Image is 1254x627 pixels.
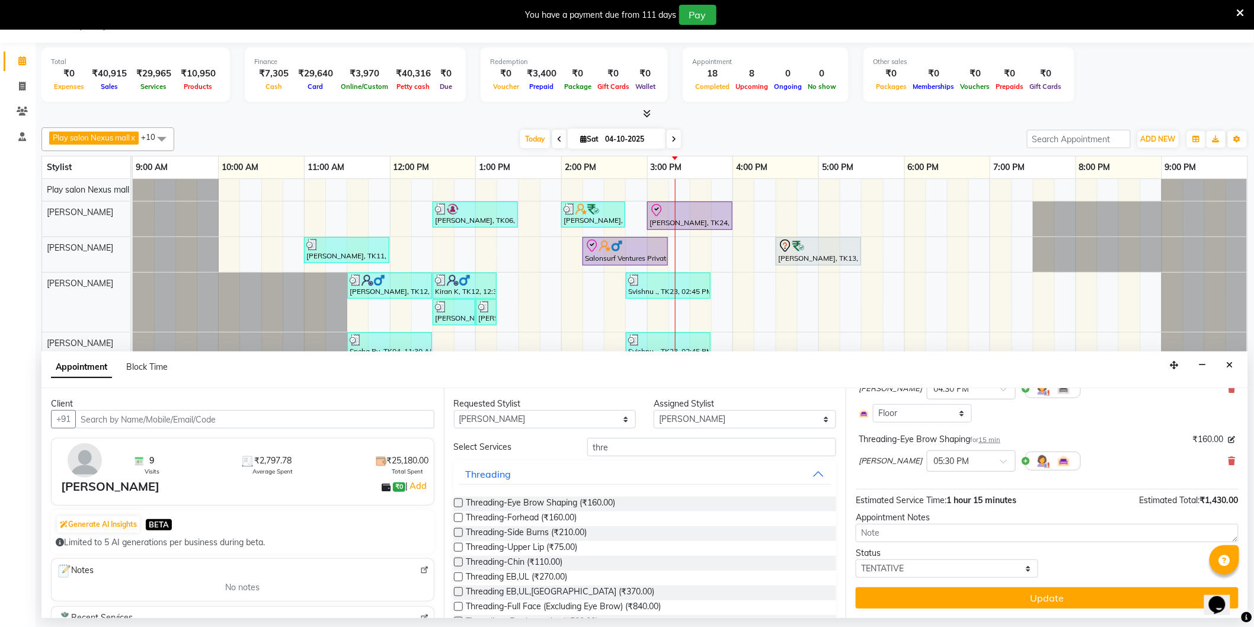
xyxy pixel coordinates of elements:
[254,455,292,467] span: ₹2,797.78
[459,463,832,485] button: Threading
[338,67,391,81] div: ₹3,970
[526,9,677,21] div: You have a payment due from 111 days
[47,278,113,289] span: [PERSON_NAME]
[145,467,159,476] span: Visits
[679,5,716,25] button: Pay
[1200,495,1239,506] span: ₹1,430.00
[1057,454,1071,468] img: Interior.png
[138,82,170,91] span: Services
[434,301,474,324] div: [PERSON_NAME], TK18, 12:30 PM-01:00 PM, Hair Cut Men (Senior stylist)
[561,67,594,81] div: ₹0
[970,436,1000,444] small: for
[466,571,568,586] span: Threading EB,UL (₹270.00)
[254,67,293,81] div: ₹7,305
[1057,382,1071,396] img: Interior.png
[437,82,455,91] span: Due
[436,67,456,81] div: ₹0
[87,67,132,81] div: ₹40,915
[910,82,958,91] span: Memberships
[47,338,113,348] span: [PERSON_NAME]
[527,82,557,91] span: Prepaid
[1141,135,1176,143] span: ADD NEW
[1138,131,1179,148] button: ADD NEW
[648,203,731,228] div: [PERSON_NAME], TK24, 03:00 PM-04:00 PM, Hair Cut Men (Senior stylist)
[305,159,347,176] a: 11:00 AM
[577,135,602,143] span: Sat
[466,497,616,511] span: Threading-Eye Brow Shaping (₹160.00)
[873,67,910,81] div: ₹0
[47,162,72,172] span: Stylist
[692,67,732,81] div: 18
[391,67,436,81] div: ₹40,316
[771,82,805,91] span: Ongoing
[859,383,922,395] span: [PERSON_NAME]
[562,203,624,226] div: [PERSON_NAME], TK17, 02:00 PM-02:45 PM, Shampoo and conditioner [KERASTASE] Short
[1027,82,1065,91] span: Gift Cards
[1035,454,1050,468] img: Hairdresser.png
[53,133,130,142] span: Play salon Nexus mall
[873,82,910,91] span: Packages
[98,82,121,91] span: Sales
[993,67,1027,81] div: ₹0
[771,67,805,81] div: 0
[490,57,658,67] div: Redemption
[856,587,1239,609] button: Update
[253,467,293,476] span: Average Spent
[263,82,285,91] span: Cash
[648,159,685,176] a: 3:00 PM
[434,203,517,226] div: [PERSON_NAME], TK06, 12:30 PM-01:30 PM, [PERSON_NAME] Shave,Hair Cut Men (Senior stylist)
[733,159,770,176] a: 4:00 PM
[126,362,168,372] span: Block Time
[149,455,154,467] span: 9
[176,67,220,81] div: ₹10,950
[476,159,513,176] a: 1:00 PM
[594,82,632,91] span: Gift Cards
[305,239,388,261] div: [PERSON_NAME], TK11, 11:00 AM-12:00 PM, Hair Cut [DEMOGRAPHIC_DATA] (Senior Stylist)
[51,410,76,428] button: +91
[466,511,577,526] span: Threading-Forhead (₹160.00)
[466,556,563,571] span: Threading-Chin (₹110.00)
[561,82,594,91] span: Package
[946,495,1016,506] span: 1 hour 15 minutes
[405,479,428,493] span: |
[805,82,839,91] span: No show
[394,82,433,91] span: Petty cash
[490,82,522,91] span: Voucher
[51,57,220,67] div: Total
[958,67,993,81] div: ₹0
[594,67,632,81] div: ₹0
[68,443,102,478] img: avatar
[181,82,216,91] span: Products
[692,82,732,91] span: Completed
[819,159,856,176] a: 5:00 PM
[1229,436,1236,443] i: Edit price
[632,82,658,91] span: Wallet
[130,133,135,142] a: x
[408,479,428,493] a: Add
[132,67,176,81] div: ₹29,965
[219,159,261,176] a: 10:00 AM
[627,334,709,357] div: Svishnu ., TK23, 02:45 PM-03:45 PM, Hair Cut [DEMOGRAPHIC_DATA] (Senior Stylist)
[466,600,661,615] span: Threading-Full Face (Excluding Eye Brow) (₹840.00)
[1140,495,1200,506] span: Estimated Total:
[393,482,405,492] span: ₹0
[993,82,1027,91] span: Prepaids
[910,67,958,81] div: ₹0
[305,82,327,91] span: Card
[490,67,522,81] div: ₹0
[466,526,587,541] span: Threading-Side Burns (₹210.00)
[905,159,942,176] a: 6:00 PM
[445,441,578,453] div: Select Services
[56,536,430,549] div: Limited to 5 AI generations per business during beta.
[1027,67,1065,81] div: ₹0
[587,438,836,456] input: Search by service name
[146,519,172,530] span: BETA
[520,130,550,148] span: Today
[856,511,1239,524] div: Appointment Notes
[805,67,839,81] div: 0
[57,516,140,533] button: Generate AI Insights
[990,159,1028,176] a: 7:00 PM
[51,357,112,378] span: Appointment
[859,408,869,419] img: Interior.png
[859,433,1000,446] div: Threading-Eye Brow Shaping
